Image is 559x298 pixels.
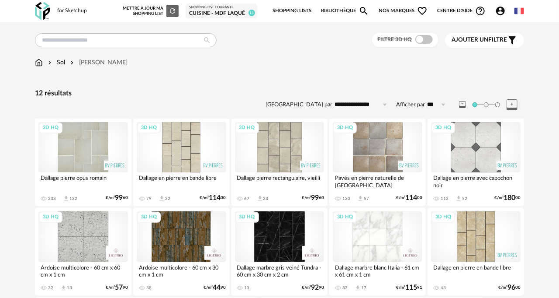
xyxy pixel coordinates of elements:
[106,195,128,201] div: €/m² 60
[311,285,319,291] span: 92
[137,262,226,280] div: Ardoise multicolore - 60 cm x 30 cm x 1 cm
[504,195,515,201] span: 180
[311,195,319,201] span: 99
[39,123,62,133] div: 3D HQ
[405,195,417,201] span: 114
[46,58,53,67] img: svg+xml;base64,PHN2ZyB3aWR0aD0iMTYiIGhlaWdodD0iMTYiIHZpZXdCb3g9IjAgMCAxNiAxNiIgZmlsbD0ibm9uZSIgeG...
[498,285,521,291] div: €/m² 00
[204,285,226,291] div: €/m² 90
[35,58,43,67] img: svg+xml;base64,PHN2ZyB3aWR0aD0iMTYiIGhlaWdodD0iMTciIHZpZXdCb3g9IjAgMCAxNiAxNyIgZmlsbD0ibm9uZSIgeG...
[137,123,161,133] div: 3D HQ
[189,5,254,10] div: Shopping List courante
[266,101,332,109] label: [GEOGRAPHIC_DATA] par
[60,285,67,291] span: Download icon
[133,208,230,295] a: 3D HQ Ardoise multicolore - 60 cm x 30 cm x 1 cm 38 €/m²4490
[342,196,350,201] div: 120
[342,285,348,291] div: 33
[494,195,521,201] div: €/m² 00
[455,195,462,202] span: Download icon
[159,195,165,202] span: Download icon
[431,262,521,280] div: Dallage en pierre en bande libre
[441,285,446,291] div: 43
[245,196,250,201] div: 67
[355,285,361,291] span: Download icon
[248,10,255,16] span: 14
[329,119,426,206] a: 3D HQ Pavés en pierre naturelle de [GEOGRAPHIC_DATA] 120 Download icon 57 €/m²11400
[200,195,226,201] div: €/m² 00
[431,212,455,223] div: 3D HQ
[165,196,170,201] div: 22
[115,285,123,291] span: 57
[38,262,128,280] div: Ardoise multicolore - 60 cm x 60 cm x 1 cm
[213,285,221,291] span: 44
[361,285,366,291] div: 17
[245,285,250,291] div: 13
[431,123,455,133] div: 3D HQ
[333,212,357,223] div: 3D HQ
[417,6,428,16] span: Heart Outline icon
[333,172,422,190] div: Pavés en pierre naturelle de [GEOGRAPHIC_DATA]
[428,208,524,295] a: 3D HQ Dallage en pierre en bande libre 43 €/m²9600
[257,195,263,202] span: Download icon
[333,262,422,280] div: Dallage marbre blanc Italia - 61 cm x 61 cm x 1 cm
[235,123,259,133] div: 3D HQ
[452,36,507,44] span: filtre
[189,10,254,17] div: Cuisine - MDF laqué
[333,123,357,133] div: 3D HQ
[396,285,422,291] div: €/m² 91
[428,119,524,206] a: 3D HQ Dallage en pierre avec cabochon noir 112 Download icon 52 €/m²18000
[231,119,328,206] a: 3D HQ Dallage pierre rectangulaire, vieilli 67 Download icon 23 €/m²9960
[452,37,488,43] span: Ajouter un
[106,285,128,291] div: €/m² 90
[462,196,467,201] div: 52
[38,172,128,190] div: Dallage pierre opus romain
[431,172,521,190] div: Dallage en pierre avec cabochon noir
[209,195,221,201] span: 114
[302,285,324,291] div: €/m² 90
[115,195,123,201] span: 99
[396,195,422,201] div: €/m² 00
[263,196,269,201] div: 23
[123,5,179,17] div: Mettre à jour ma Shopping List
[48,285,53,291] div: 32
[495,6,510,16] span: Account Circle icon
[364,196,369,201] div: 57
[379,2,428,20] span: Nos marques
[441,196,449,201] div: 112
[137,172,226,190] div: Dallage en pierre en bande libre
[48,196,56,201] div: 233
[169,9,176,13] span: Refresh icon
[507,35,518,46] span: Filter icon
[57,7,87,14] div: for Sketchup
[69,196,77,201] div: 122
[35,208,131,295] a: 3D HQ Ardoise multicolore - 60 cm x 60 cm x 1 cm 32 Download icon 13 €/m²5790
[133,119,230,206] a: 3D HQ Dallage en pierre en bande libre 79 Download icon 22 €/m²11400
[357,195,364,202] span: Download icon
[495,6,506,16] span: Account Circle icon
[35,119,131,206] a: 3D HQ Dallage pierre opus romain 233 Download icon 122 €/m²9960
[507,285,515,291] span: 96
[445,33,524,48] button: Ajouter unfiltre Filter icon
[46,58,65,67] div: Sol
[377,37,412,42] span: Filtre 3D HQ
[396,101,425,109] label: Afficher par
[359,6,369,16] span: Magnify icon
[146,196,152,201] div: 79
[514,6,524,16] img: fr
[63,195,69,202] span: Download icon
[475,6,486,16] span: Help Circle Outline icon
[146,285,152,291] div: 38
[405,285,417,291] span: 115
[39,212,62,223] div: 3D HQ
[329,208,426,295] a: 3D HQ Dallage marbre blanc Italia - 61 cm x 61 cm x 1 cm 33 Download icon 17 €/m²11591
[189,5,254,17] a: Shopping List courante Cuisine - MDF laqué 14
[67,285,72,291] div: 13
[273,2,311,20] a: Shopping Lists
[35,2,50,20] img: OXP
[437,6,486,16] span: Centre d'aideHelp Circle Outline icon
[321,2,369,20] a: BibliothèqueMagnify icon
[302,195,324,201] div: €/m² 60
[137,212,161,223] div: 3D HQ
[235,212,259,223] div: 3D HQ
[235,262,324,280] div: Dallage marbre gris veiné Tundra - 60 cm x 30 cm x 2 cm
